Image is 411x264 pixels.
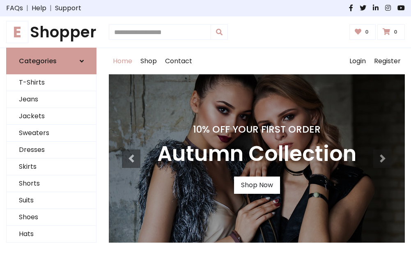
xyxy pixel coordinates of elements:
[7,158,96,175] a: Skirts
[46,3,55,13] span: |
[370,48,405,74] a: Register
[377,24,405,40] a: 0
[23,3,32,13] span: |
[136,48,161,74] a: Shop
[7,192,96,209] a: Suits
[19,57,57,65] h6: Categories
[6,21,28,43] span: E
[234,177,280,194] a: Shop Now
[7,226,96,243] a: Hats
[109,48,136,74] a: Home
[392,28,400,36] span: 0
[32,3,46,13] a: Help
[7,108,96,125] a: Jackets
[7,74,96,91] a: T-Shirts
[157,142,356,167] h3: Autumn Collection
[157,124,356,135] h4: 10% Off Your First Order
[6,3,23,13] a: FAQs
[161,48,196,74] a: Contact
[349,24,376,40] a: 0
[55,3,81,13] a: Support
[6,23,96,41] h1: Shopper
[363,28,371,36] span: 0
[7,142,96,158] a: Dresses
[6,48,96,74] a: Categories
[7,175,96,192] a: Shorts
[7,91,96,108] a: Jeans
[7,125,96,142] a: Sweaters
[6,23,96,41] a: EShopper
[345,48,370,74] a: Login
[7,209,96,226] a: Shoes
